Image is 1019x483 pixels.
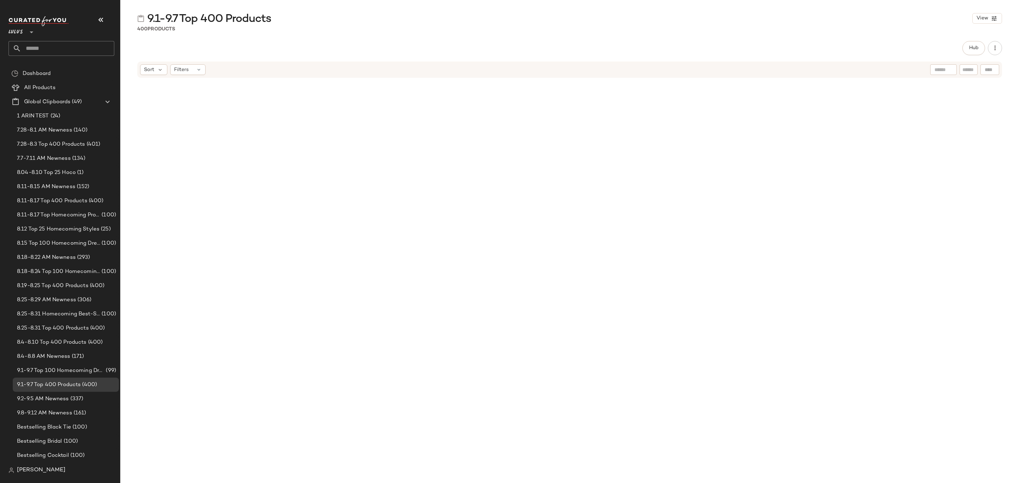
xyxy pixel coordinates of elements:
span: Bestselling Black Tie [17,423,71,431]
span: 8.15 Top 100 Homecoming Dresses [17,239,100,248]
span: 8.19-8.25 Top 400 Products [17,282,88,290]
span: 1 ARIN TEST [17,112,49,120]
span: (1) [76,169,84,177]
img: svg%3e [8,467,14,473]
span: 8.18-8.24 Top 100 Homecoming Dresses [17,268,100,276]
span: View [976,16,988,21]
span: 7.7-7.11 AM Newness [17,155,71,163]
span: 9.1-9.7 Top 400 Products [17,381,81,389]
img: svg%3e [137,15,144,22]
span: 8.4-8.8 AM Newness [17,353,70,361]
span: Lulus [8,24,23,37]
span: (400) [89,324,105,332]
span: (400) [81,381,97,389]
span: Filters [174,66,189,74]
span: 8.12 Top 25 Homecoming Styles [17,225,99,233]
button: Hub [962,41,985,55]
span: 8.11-8.17 Top Homecoming Product [17,211,100,219]
img: svg%3e [11,70,18,77]
span: (100) [62,437,78,446]
div: Products [137,25,175,33]
span: (161) [72,409,86,417]
span: Bestselling Bridal [17,437,62,446]
span: 8.04-8.10 Top 25 Hoco [17,169,76,177]
span: (134) [71,155,86,163]
span: [PERSON_NAME] [17,466,65,475]
button: View [972,13,1002,24]
span: (100) [100,239,116,248]
span: (293) [76,254,90,262]
span: 8.11-8.15 AM Newness [17,183,75,191]
span: Hub [969,45,979,51]
span: (100) [100,211,116,219]
span: (100) [100,310,116,318]
span: (100) [100,268,116,276]
span: 8.25-8.31 Top 400 Products [17,324,89,332]
span: 400 [137,27,148,32]
span: (171) [70,353,84,361]
span: (337) [69,395,84,403]
span: (100) [69,452,85,460]
span: (306) [76,296,92,304]
span: (140) [72,126,88,134]
span: (152) [75,183,90,191]
span: (400) [88,282,105,290]
span: (401) [85,140,100,149]
span: (25) [99,225,111,233]
span: 9.1-9.7 Top 100 Homecoming Dresses [17,367,104,375]
span: 9.1-9.7 Top 400 Products [147,12,271,26]
span: 7.28-8.3 Top 400 Products [17,140,85,149]
span: (24) [49,112,61,120]
span: Bestselling Cocktail [17,452,69,460]
span: (100) [71,423,87,431]
span: 9.8-9.12 AM Newness [17,409,72,417]
span: (49) [70,98,82,106]
span: 9.2-9.5 AM Newness [17,395,69,403]
span: 8.25-8.29 AM Newness [17,296,76,304]
span: (400) [87,197,104,205]
span: (400) [87,338,103,347]
span: (99) [104,367,116,375]
span: 8.4-8.10 Top 400 Products [17,338,87,347]
span: Global Clipboards [24,98,70,106]
span: Sort [144,66,154,74]
span: 8.25-8.31 Homecoming Best-Sellers [17,310,100,318]
span: 7.28-8.1 AM Newness [17,126,72,134]
img: cfy_white_logo.C9jOOHJF.svg [8,16,69,26]
span: Dashboard [23,70,51,78]
span: 8.18-8.22 AM Newness [17,254,76,262]
span: 8.11-8.17 Top 400 Products [17,197,87,205]
span: All Products [24,84,56,92]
